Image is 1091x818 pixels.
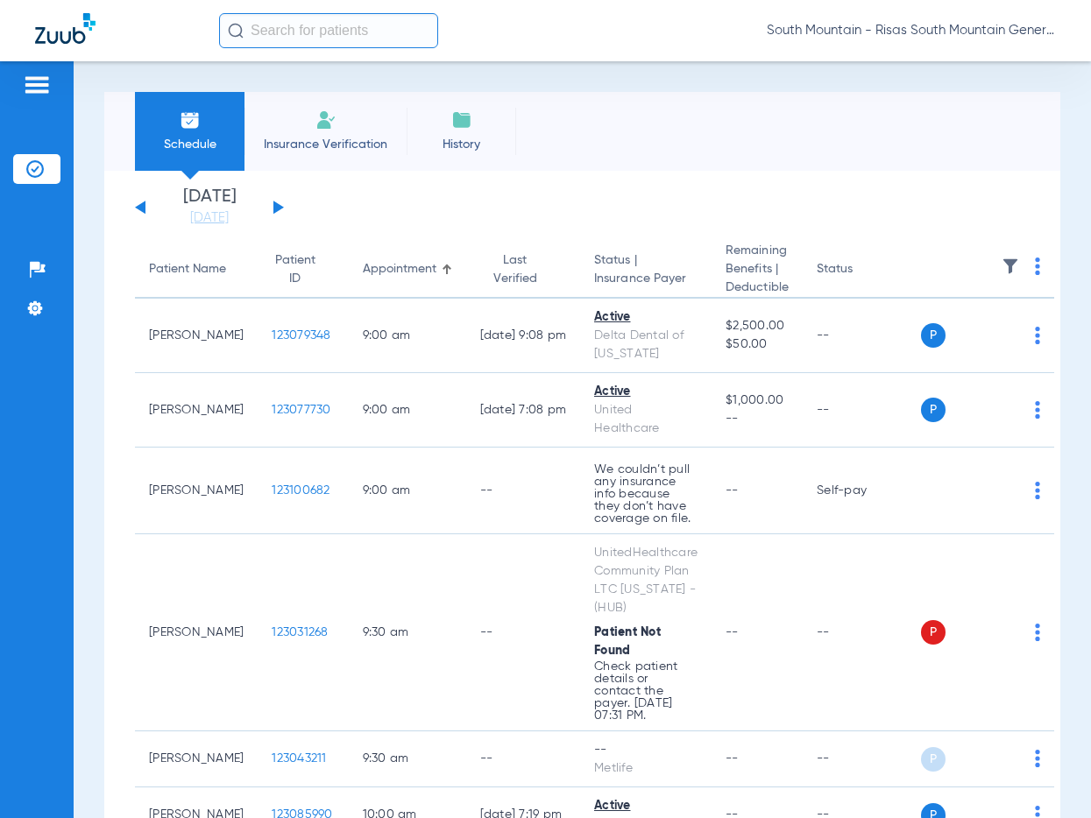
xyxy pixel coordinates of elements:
div: Patient Name [149,260,226,279]
div: Delta Dental of [US_STATE] [594,327,698,363]
img: Zuub Logo [35,13,96,44]
div: Patient Name [149,260,244,279]
img: Manual Insurance Verification [315,109,337,130]
div: Active [594,308,698,327]
span: 123100682 [272,484,329,497]
td: -- [466,731,581,787]
p: We couldn’t pull any insurance info because they don’t have coverage on file. [594,463,698,525]
div: Patient ID [272,251,318,288]
img: hamburger-icon [23,74,51,95]
img: Search Icon [228,23,244,39]
td: -- [803,373,921,448]
span: South Mountain - Risas South Mountain General [767,22,1056,39]
img: Schedule [180,109,201,130]
div: Metlife [594,759,698,778]
span: -- [726,410,789,428]
img: group-dot-blue.svg [1035,482,1040,499]
td: [PERSON_NAME] [135,299,258,373]
td: 9:00 AM [349,373,466,448]
td: 9:30 AM [349,731,466,787]
span: P [921,620,946,645]
th: Remaining Benefits | [712,242,803,299]
span: Insurance Verification [258,136,393,153]
img: group-dot-blue.svg [1035,624,1040,641]
div: Appointment [363,260,436,279]
div: Last Verified [480,251,551,288]
th: Status | [580,242,712,299]
img: filter.svg [1002,257,1019,275]
span: $2,500.00 [726,317,789,335]
th: Status [803,242,921,299]
li: [DATE] [157,188,262,227]
td: -- [803,731,921,787]
td: [PERSON_NAME] [135,373,258,448]
td: 9:00 AM [349,299,466,373]
img: History [451,109,472,130]
img: group-dot-blue.svg [1035,401,1040,419]
div: Patient ID [272,251,334,288]
span: History [420,136,503,153]
span: $1,000.00 [726,391,789,410]
div: Active [594,797,698,815]
td: -- [803,534,921,731]
td: -- [803,299,921,373]
span: Deductible [726,279,789,297]
a: [DATE] [157,209,262,227]
span: 123077730 [272,404,330,416]
td: [PERSON_NAME] [135,448,258,534]
td: [PERSON_NAME] [135,731,258,787]
span: $50.00 [726,335,789,354]
div: UnitedHealthcare Community Plan LTC [US_STATE] - (HUB) [594,544,698,617]
img: group-dot-blue.svg [1035,327,1040,344]
td: 9:30 AM [349,534,466,731]
span: -- [726,752,739,765]
td: [DATE] 9:08 PM [466,299,581,373]
span: -- [726,484,739,497]
div: Active [594,383,698,401]
div: Appointment [363,260,452,279]
span: Insurance Payer [594,270,698,288]
td: -- [466,534,581,731]
td: [PERSON_NAME] [135,534,258,731]
span: P [921,398,946,422]
span: Patient Not Found [594,626,661,657]
span: 123079348 [272,329,330,342]
td: -- [466,448,581,534]
td: [DATE] 7:08 PM [466,373,581,448]
td: Self-pay [803,448,921,534]
span: Schedule [148,136,231,153]
input: Search for patients [219,13,438,48]
div: United Healthcare [594,401,698,438]
img: group-dot-blue.svg [1035,750,1040,767]
span: P [921,747,946,772]
img: group-dot-blue.svg [1035,257,1040,275]
div: -- [594,741,698,759]
div: Last Verified [480,251,567,288]
span: P [921,323,946,348]
span: 123031268 [272,626,328,638]
p: Check patient details or contact the payer. [DATE] 07:31 PM. [594,660,698,722]
td: 9:00 AM [349,448,466,534]
span: 123043211 [272,752,326,765]
span: -- [726,626,739,638]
